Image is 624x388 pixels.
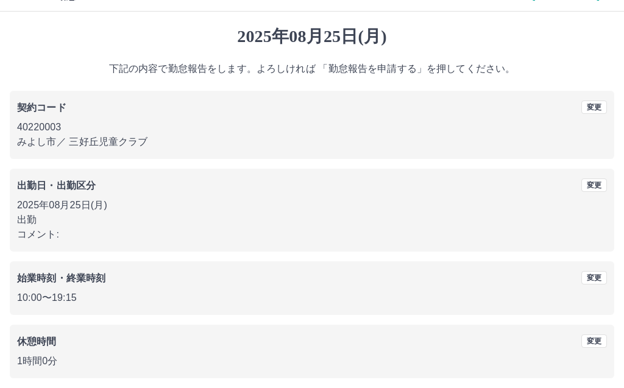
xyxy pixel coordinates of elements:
button: 変更 [581,334,607,348]
button: 変更 [581,178,607,192]
button: 変更 [581,271,607,284]
p: みよし市 ／ 三好丘児童クラブ [17,135,607,149]
p: 1時間0分 [17,354,607,369]
p: 出勤 [17,213,607,227]
p: コメント: [17,227,607,242]
p: 下記の内容で勤怠報告をします。よろしければ 「勤怠報告を申請する」を押してください。 [10,62,614,76]
button: 変更 [581,101,607,114]
p: 10:00 〜 19:15 [17,291,607,305]
b: 休憩時間 [17,336,57,347]
h1: 2025年08月25日(月) [10,26,614,47]
p: 2025年08月25日(月) [17,198,607,213]
p: 40220003 [17,120,607,135]
b: 始業時刻・終業時刻 [17,273,105,283]
b: 出勤日・出勤区分 [17,180,96,191]
b: 契約コード [17,102,66,113]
